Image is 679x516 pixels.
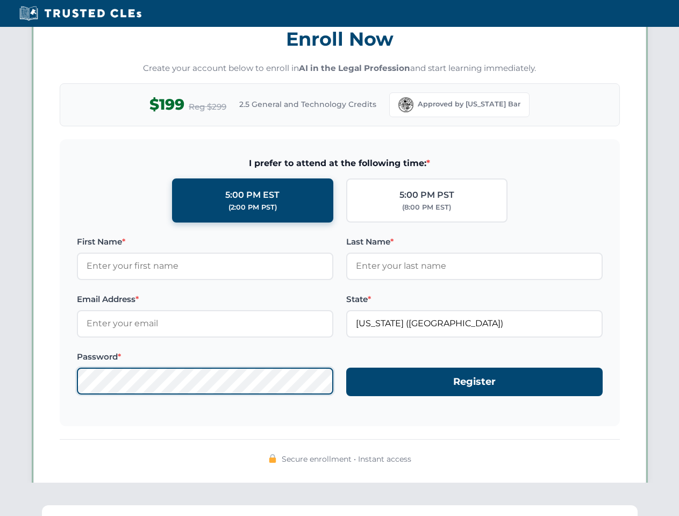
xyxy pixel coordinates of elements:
[268,454,277,463] img: 🔒
[239,98,376,110] span: 2.5 General and Technology Credits
[77,156,603,170] span: I prefer to attend at the following time:
[418,99,520,110] span: Approved by [US_STATE] Bar
[346,368,603,396] button: Register
[77,235,333,248] label: First Name
[60,22,620,56] h3: Enroll Now
[149,92,184,117] span: $199
[346,235,603,248] label: Last Name
[346,293,603,306] label: State
[346,253,603,279] input: Enter your last name
[299,63,410,73] strong: AI in the Legal Profession
[225,188,280,202] div: 5:00 PM EST
[399,188,454,202] div: 5:00 PM PST
[60,62,620,75] p: Create your account below to enroll in and start learning immediately.
[228,202,277,213] div: (2:00 PM PST)
[189,101,226,113] span: Reg $299
[77,310,333,337] input: Enter your email
[77,253,333,279] input: Enter your first name
[402,202,451,213] div: (8:00 PM EST)
[16,5,145,21] img: Trusted CLEs
[398,97,413,112] img: Florida Bar
[77,293,333,306] label: Email Address
[282,453,411,465] span: Secure enrollment • Instant access
[346,310,603,337] input: Florida (FL)
[77,350,333,363] label: Password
